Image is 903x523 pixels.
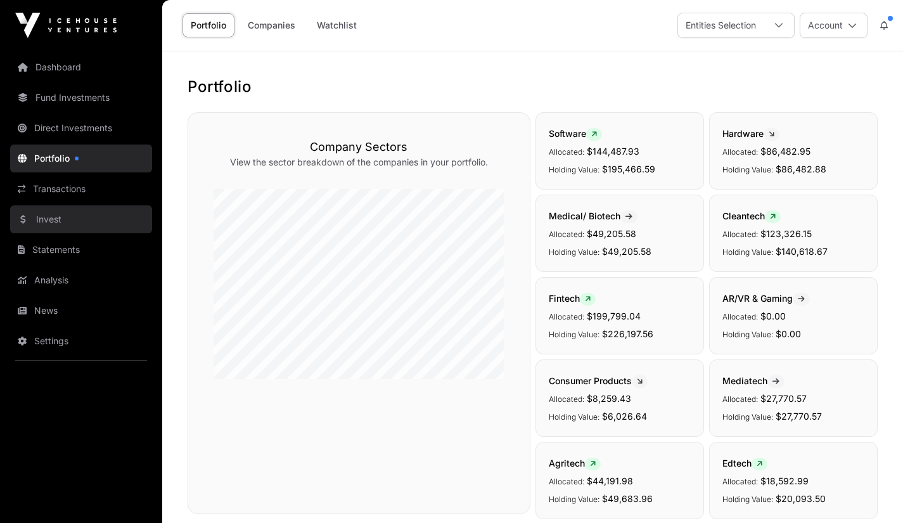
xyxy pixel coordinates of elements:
span: Holding Value: [549,165,599,174]
span: Fintech [549,293,596,304]
span: $195,466.59 [602,164,655,174]
span: $0.00 [760,311,786,321]
span: Medical/ Biotech [549,210,637,221]
a: Dashboard [10,53,152,81]
iframe: Chat Widget [840,462,903,523]
a: Settings [10,327,152,355]
span: AR/VR & Gaming [722,293,810,304]
span: $49,205.58 [587,228,636,239]
a: Companies [240,13,304,37]
span: Allocated: [722,312,758,321]
span: Holding Value: [722,247,773,257]
span: Cleantech [722,210,781,221]
span: $27,770.57 [776,411,822,422]
span: Holding Value: [722,165,773,174]
a: Fund Investments [10,84,152,112]
a: News [10,297,152,325]
span: Consumer Products [549,375,648,386]
span: Allocated: [722,394,758,404]
span: $86,482.95 [760,146,810,157]
span: $123,326.15 [760,228,812,239]
span: Allocated: [722,147,758,157]
span: Hardware [722,128,779,139]
a: Portfolio [183,13,234,37]
button: Account [800,13,868,38]
span: Holding Value: [549,494,599,504]
a: Analysis [10,266,152,294]
span: Allocated: [549,477,584,486]
span: Allocated: [722,229,758,239]
a: Watchlist [309,13,365,37]
span: Holding Value: [722,494,773,504]
span: Allocated: [722,477,758,486]
span: $199,799.04 [587,311,641,321]
a: Portfolio [10,145,152,172]
span: Holding Value: [722,330,773,339]
a: Direct Investments [10,114,152,142]
span: $27,770.57 [760,393,807,404]
img: Icehouse Ventures Logo [15,13,117,38]
span: $144,487.93 [587,146,639,157]
span: Mediatech [722,375,785,386]
span: Holding Value: [549,412,599,422]
span: Allocated: [549,312,584,321]
span: $49,683.96 [602,493,653,504]
span: Holding Value: [722,412,773,422]
span: Holding Value: [549,247,599,257]
span: Edtech [722,458,767,468]
span: Allocated: [549,147,584,157]
span: $8,259.43 [587,393,631,404]
span: $0.00 [776,328,801,339]
span: $226,197.56 [602,328,653,339]
a: Statements [10,236,152,264]
span: $6,026.64 [602,411,647,422]
a: Transactions [10,175,152,203]
span: $86,482.88 [776,164,826,174]
span: $140,618.67 [776,246,828,257]
span: $20,093.50 [776,493,826,504]
div: Entities Selection [678,13,764,37]
span: Allocated: [549,229,584,239]
h1: Portfolio [188,77,878,97]
span: $49,205.58 [602,246,651,257]
h3: Company Sectors [214,138,504,156]
p: View the sector breakdown of the companies in your portfolio. [214,156,504,169]
span: $44,191.98 [587,475,633,486]
span: Allocated: [549,394,584,404]
span: Agritech [549,458,601,468]
a: Invest [10,205,152,233]
span: Holding Value: [549,330,599,339]
span: Software [549,128,602,139]
span: $18,592.99 [760,475,809,486]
